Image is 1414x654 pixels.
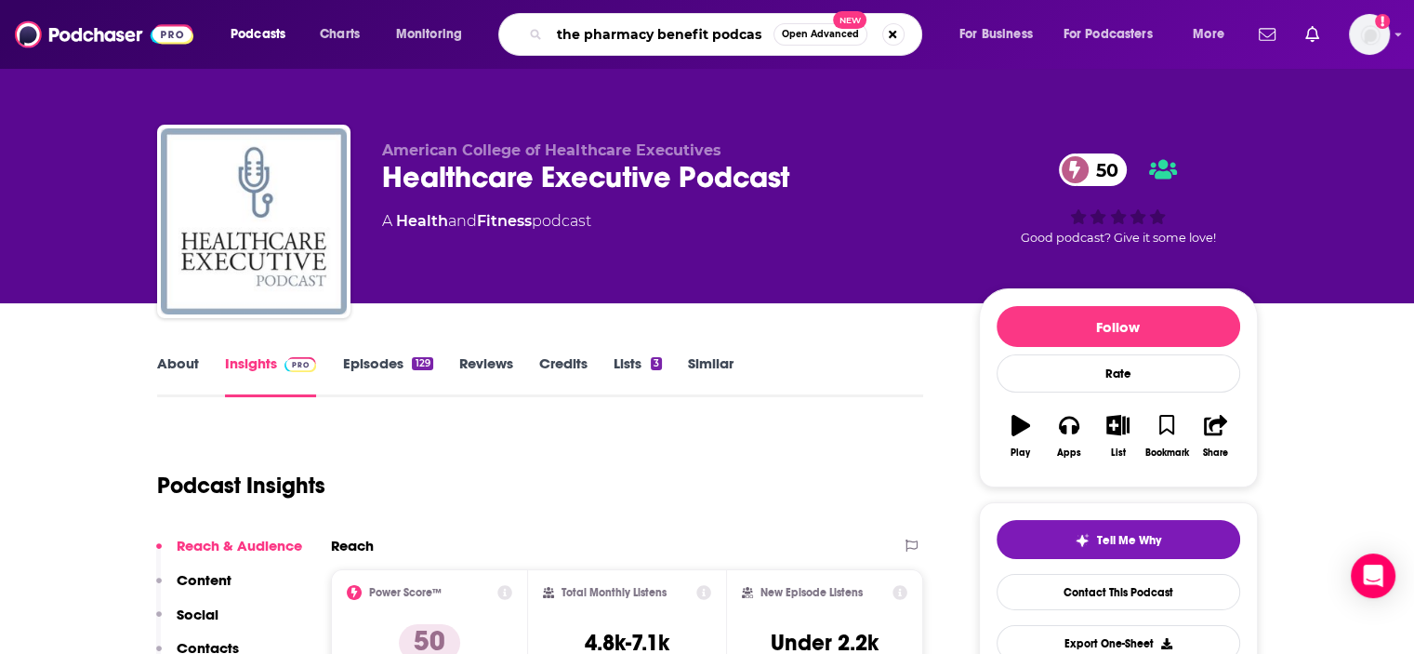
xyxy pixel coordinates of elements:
div: A podcast [382,210,591,233]
div: Bookmark [1144,447,1188,459]
img: tell me why sparkle [1075,533,1090,548]
div: Apps [1057,447,1081,459]
button: open menu [1180,20,1248,49]
a: Similar [688,354,733,397]
a: Show notifications dropdown [1251,19,1283,50]
button: List [1093,403,1142,470]
a: InsightsPodchaser Pro [225,354,317,397]
div: Open Intercom Messenger [1351,554,1395,598]
div: Share [1203,447,1228,459]
a: Fitness [477,212,532,230]
span: Tell Me Why [1097,533,1161,548]
button: Social [156,606,218,640]
button: Apps [1045,403,1093,470]
a: Episodes129 [342,354,432,397]
span: Monitoring [396,21,462,47]
div: Search podcasts, credits, & more... [516,13,940,56]
h2: Total Monthly Listens [562,586,667,599]
div: List [1111,447,1126,459]
span: Logged in as mtraynor [1349,14,1390,55]
button: Play [997,403,1045,470]
button: Content [156,571,231,606]
span: New [833,11,866,29]
a: 50 [1059,153,1128,186]
button: Show profile menu [1349,14,1390,55]
a: Credits [539,354,588,397]
div: Rate [997,354,1240,393]
button: tell me why sparkleTell Me Why [997,520,1240,559]
button: open menu [1051,20,1180,49]
span: and [448,212,477,230]
h2: New Episode Listens [760,586,863,599]
a: Contact This Podcast [997,574,1240,610]
a: Show notifications dropdown [1298,19,1327,50]
p: Social [177,606,218,623]
span: More [1193,21,1224,47]
p: Content [177,571,231,589]
button: Follow [997,306,1240,347]
button: open menu [946,20,1056,49]
img: Podchaser Pro [284,357,317,372]
div: Play [1011,447,1030,459]
svg: Add a profile image [1375,14,1390,29]
span: Charts [320,21,360,47]
button: Bookmark [1143,403,1191,470]
div: 129 [412,357,432,370]
span: 50 [1077,153,1128,186]
img: Podchaser - Follow, Share and Rate Podcasts [15,17,193,52]
img: Healthcare Executive Podcast [161,128,347,314]
span: Good podcast? Give it some love! [1021,231,1216,245]
button: Reach & Audience [156,537,302,571]
a: Health [396,212,448,230]
a: About [157,354,199,397]
a: Charts [308,20,371,49]
h1: Podcast Insights [157,472,325,500]
input: Search podcasts, credits, & more... [549,20,773,49]
a: Reviews [459,354,513,397]
span: For Business [959,21,1033,47]
img: User Profile [1349,14,1390,55]
span: Podcasts [231,21,285,47]
button: open menu [218,20,310,49]
p: Reach & Audience [177,537,302,554]
span: American College of Healthcare Executives [382,141,721,159]
button: Open AdvancedNew [773,23,867,46]
span: Open Advanced [782,30,859,39]
a: Lists3 [614,354,662,397]
div: 50Good podcast? Give it some love! [979,141,1258,257]
span: For Podcasters [1064,21,1153,47]
h2: Power Score™ [369,586,442,599]
button: open menu [383,20,486,49]
h2: Reach [331,537,374,554]
button: Share [1191,403,1239,470]
div: 3 [651,357,662,370]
